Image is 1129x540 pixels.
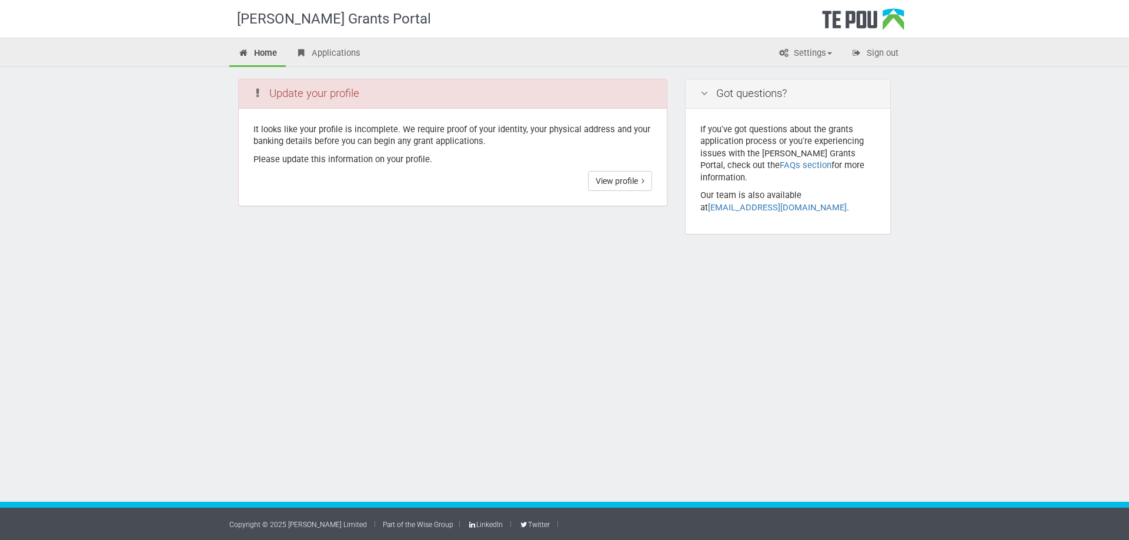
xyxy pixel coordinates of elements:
a: LinkedIn [467,521,503,529]
a: [EMAIL_ADDRESS][DOMAIN_NAME] [708,202,847,213]
p: It looks like your profile is incomplete. We require proof of your identity, your physical addres... [253,123,652,147]
a: Applications [287,41,369,67]
a: Sign out [842,41,907,67]
a: View profile [588,171,652,191]
div: Update your profile [239,79,667,109]
div: Got questions? [686,79,890,109]
p: If you've got questions about the grants application process or you're experiencing issues with t... [700,123,876,184]
div: Te Pou Logo [822,8,904,38]
p: Please update this information on your profile. [253,153,652,166]
p: Our team is also available at . [700,189,876,213]
a: Copyright © 2025 [PERSON_NAME] Limited [229,521,367,529]
a: Home [229,41,286,67]
a: Part of the Wise Group [383,521,453,529]
a: FAQs section [780,160,831,170]
a: Twitter [519,521,549,529]
a: Settings [769,41,841,67]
